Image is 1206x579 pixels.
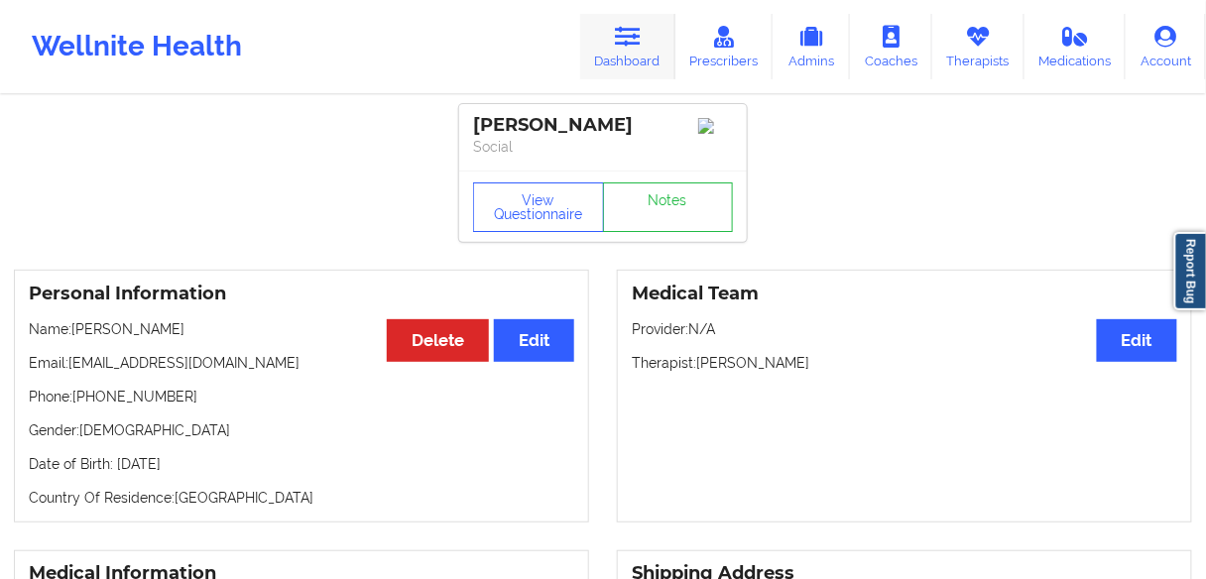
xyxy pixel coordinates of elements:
[29,283,574,305] h3: Personal Information
[494,319,574,362] button: Edit
[850,14,932,79] a: Coaches
[29,387,574,406] p: Phone: [PHONE_NUMBER]
[632,353,1177,373] p: Therapist: [PERSON_NAME]
[29,319,574,339] p: Name: [PERSON_NAME]
[1025,14,1127,79] a: Medications
[773,14,850,79] a: Admins
[29,488,574,508] p: Country Of Residence: [GEOGRAPHIC_DATA]
[387,319,489,362] button: Delete
[675,14,774,79] a: Prescribers
[1097,319,1177,362] button: Edit
[580,14,675,79] a: Dashboard
[473,137,733,157] p: Social
[29,454,574,474] p: Date of Birth: [DATE]
[698,118,733,134] img: Image%2Fplaceholer-image.png
[603,182,734,232] a: Notes
[932,14,1025,79] a: Therapists
[1174,232,1206,310] a: Report Bug
[473,182,604,232] button: View Questionnaire
[29,420,574,440] p: Gender: [DEMOGRAPHIC_DATA]
[29,353,574,373] p: Email: [EMAIL_ADDRESS][DOMAIN_NAME]
[1126,14,1206,79] a: Account
[473,114,733,137] div: [PERSON_NAME]
[632,319,1177,339] p: Provider: N/A
[632,283,1177,305] h3: Medical Team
